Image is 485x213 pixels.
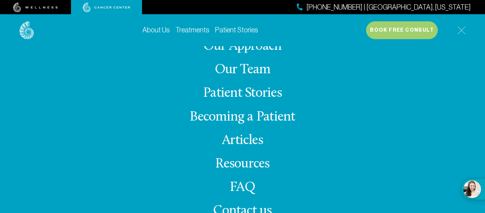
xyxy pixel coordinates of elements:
[215,26,258,34] a: Patient Stories
[142,26,170,34] a: About Us
[83,2,130,12] img: cancer center
[230,181,255,195] a: FAQ
[203,39,282,53] a: Our Approach
[203,86,282,100] a: Patient Stories
[215,63,271,77] a: Our Team
[306,2,471,12] span: [PHONE_NUMBER] | [GEOGRAPHIC_DATA], [US_STATE]
[366,21,438,39] button: Book Free Consult
[13,2,58,12] img: wellness
[190,110,295,124] a: Becoming a Patient
[215,157,269,171] a: Resources
[20,21,34,39] img: logo
[175,26,209,34] a: Treatments
[297,2,471,12] a: [PHONE_NUMBER] | [GEOGRAPHIC_DATA], [US_STATE]
[222,134,263,148] a: Articles
[457,26,465,34] img: icon-hamburger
